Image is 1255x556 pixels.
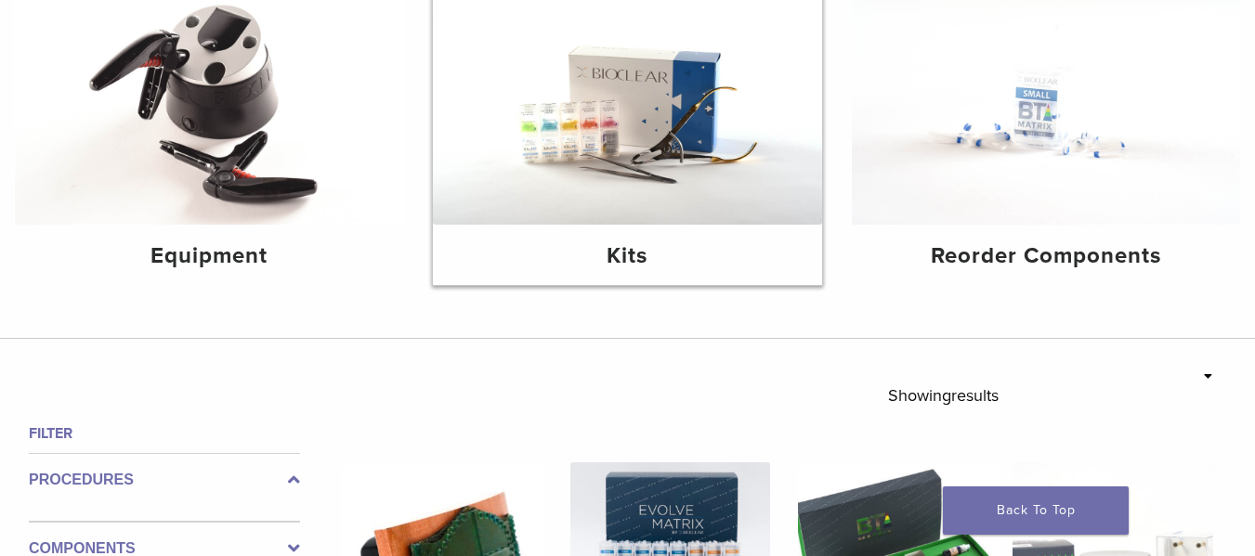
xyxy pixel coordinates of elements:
[29,469,300,491] label: Procedures
[30,239,388,273] h4: Equipment
[29,422,300,445] h4: Filter
[867,239,1225,273] h4: Reorder Components
[943,486,1129,535] a: Back To Top
[448,239,806,273] h4: Kits
[888,376,999,415] p: Showing results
